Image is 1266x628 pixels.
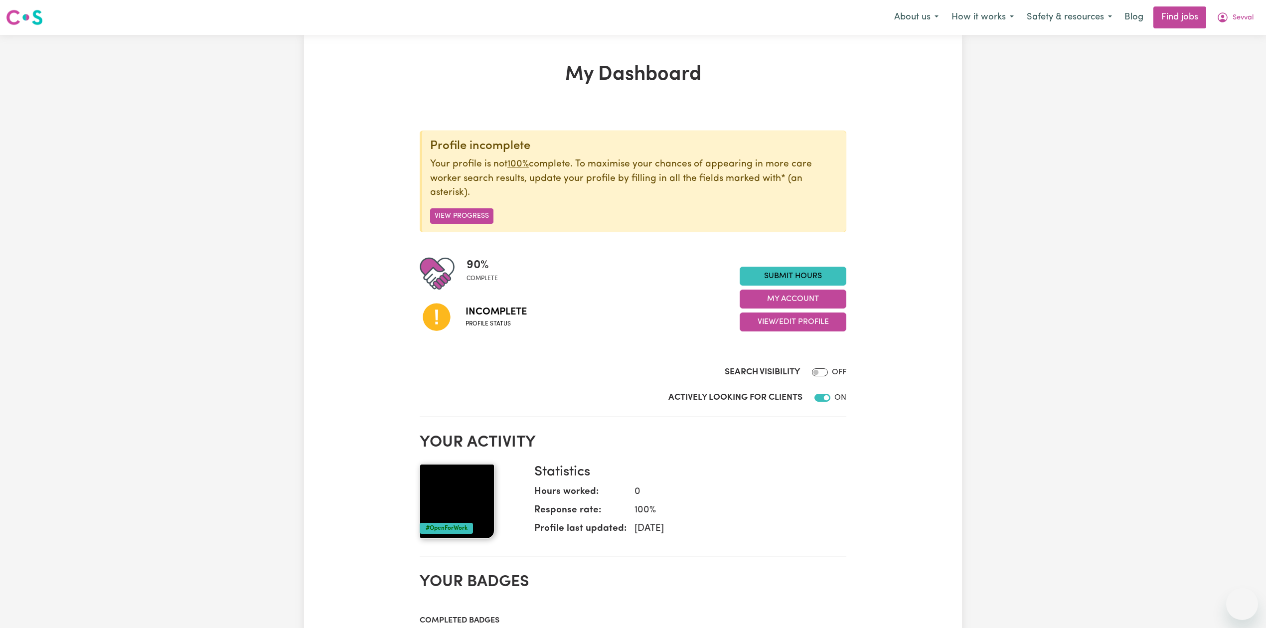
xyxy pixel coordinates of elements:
[832,368,846,376] span: OFF
[467,256,498,274] span: 90 %
[420,464,494,539] img: Your profile picture
[534,522,627,540] dt: Profile last updated:
[430,208,493,224] button: View Progress
[430,157,838,200] p: Your profile is not complete. To maximise your chances of appearing in more care worker search re...
[627,522,838,536] dd: [DATE]
[420,433,846,452] h2: Your activity
[740,313,846,331] button: View/Edit Profile
[420,616,846,626] h3: Completed badges
[466,305,527,319] span: Incomplete
[466,319,527,328] span: Profile status
[725,366,800,379] label: Search Visibility
[1118,6,1149,28] a: Blog
[1226,588,1258,620] iframe: Button to launch messaging window
[430,139,838,154] div: Profile incomplete
[945,7,1020,28] button: How it works
[534,503,627,522] dt: Response rate:
[740,267,846,286] a: Submit Hours
[627,485,838,499] dd: 0
[834,394,846,402] span: ON
[1233,12,1254,23] span: Sevval
[740,290,846,309] button: My Account
[6,6,43,29] a: Careseekers logo
[1210,7,1260,28] button: My Account
[420,523,473,534] div: #OpenForWork
[467,256,506,291] div: Profile completeness: 90%
[6,8,43,26] img: Careseekers logo
[1020,7,1118,28] button: Safety & resources
[507,159,529,169] u: 100%
[534,485,627,503] dt: Hours worked:
[627,503,838,518] dd: 100 %
[420,63,846,87] h1: My Dashboard
[467,274,498,283] span: complete
[1153,6,1206,28] a: Find jobs
[668,391,802,404] label: Actively Looking for Clients
[888,7,945,28] button: About us
[534,464,838,481] h3: Statistics
[420,573,846,592] h2: Your badges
